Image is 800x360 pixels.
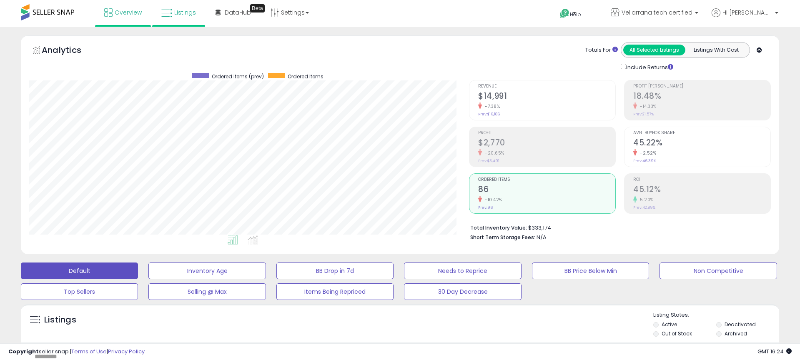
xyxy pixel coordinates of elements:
button: Inventory Age [148,262,266,279]
span: N/A [537,233,547,241]
small: Prev: 46.39% [633,158,656,163]
button: Listings With Cost [685,45,747,55]
label: Archived [725,330,747,337]
button: 30 Day Decrease [404,283,521,300]
button: Top Sellers [21,283,138,300]
small: 5.20% [637,197,654,203]
label: Out of Stock [662,330,692,337]
small: Prev: $3,491 [478,158,499,163]
i: Get Help [559,8,570,19]
small: -10.42% [482,197,502,203]
span: Listings [174,8,196,17]
h2: $2,770 [478,138,615,149]
h2: 45.12% [633,185,770,196]
small: -14.33% [637,103,657,110]
h5: Listings [44,314,76,326]
span: Vellarrana tech certified [622,8,692,17]
button: Items Being Repriced [276,283,394,300]
span: Ordered Items [288,73,324,80]
a: Hi [PERSON_NAME] [712,8,778,27]
b: Total Inventory Value: [470,224,527,231]
button: Selling @ Max [148,283,266,300]
p: Listing States: [653,311,779,319]
a: Help [553,2,597,27]
div: Include Returns [614,62,683,72]
div: seller snap | | [8,348,145,356]
a: Privacy Policy [108,347,145,355]
div: Tooltip anchor [250,4,265,12]
span: Profit [PERSON_NAME] [633,84,770,89]
small: Prev: $16,186 [478,112,500,117]
h2: 86 [478,185,615,196]
small: Prev: 42.89% [633,205,655,210]
small: Prev: 21.57% [633,112,654,117]
small: -2.52% [637,150,656,156]
button: BB Price Below Min [532,262,649,279]
button: All Selected Listings [623,45,685,55]
span: DataHub [225,8,251,17]
span: Profit [478,131,615,135]
div: Totals For [585,46,618,54]
span: Overview [115,8,142,17]
button: BB Drop in 7d [276,262,394,279]
h2: 45.22% [633,138,770,149]
label: Deactivated [725,321,756,328]
span: 2025-09-9 16:24 GMT [757,347,792,355]
h2: 18.48% [633,91,770,102]
h2: $14,991 [478,91,615,102]
label: Active [662,321,677,328]
span: Ordered Items (prev) [212,73,264,80]
b: Short Term Storage Fees: [470,234,535,241]
button: Default [21,262,138,279]
button: Needs to Reprice [404,262,521,279]
span: Ordered Items [478,177,615,182]
strong: Copyright [8,347,39,355]
li: $333,174 [470,222,765,232]
a: Terms of Use [71,347,107,355]
small: -20.65% [482,150,504,156]
button: Non Competitive [660,262,777,279]
span: Help [570,11,581,18]
h5: Analytics [42,44,98,58]
span: ROI [633,177,770,182]
small: -7.38% [482,103,500,110]
span: Revenue [478,84,615,89]
span: Hi [PERSON_NAME] [722,8,772,17]
small: Prev: 96 [478,205,493,210]
span: Avg. Buybox Share [633,131,770,135]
